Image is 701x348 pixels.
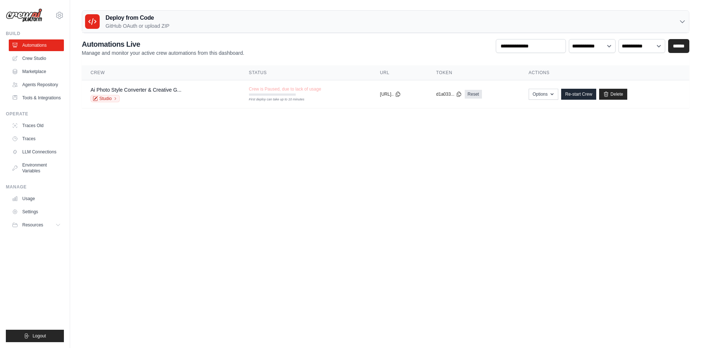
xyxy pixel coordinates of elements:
[9,53,64,64] a: Crew Studio
[82,39,244,49] h2: Automations Live
[22,222,43,228] span: Resources
[249,97,296,102] div: First deploy can take up to 10 minutes
[6,8,42,23] img: Logo
[529,89,558,100] button: Options
[106,14,169,22] h3: Deploy from Code
[436,91,462,97] button: d1a033...
[106,22,169,30] p: GitHub OAuth or upload ZIP
[9,206,64,218] a: Settings
[9,120,64,131] a: Traces Old
[6,111,64,117] div: Operate
[9,66,64,77] a: Marketplace
[249,86,321,92] span: Crew is Paused, due to lack of usage
[9,146,64,158] a: LLM Connections
[465,90,482,99] a: Reset
[6,31,64,37] div: Build
[520,65,689,80] th: Actions
[9,79,64,91] a: Agents Repository
[9,92,64,104] a: Tools & Integrations
[9,39,64,51] a: Automations
[240,65,371,80] th: Status
[82,65,240,80] th: Crew
[91,95,120,102] a: Studio
[561,89,596,100] a: Re-start Crew
[9,133,64,145] a: Traces
[6,184,64,190] div: Manage
[371,65,428,80] th: URL
[9,219,64,231] button: Resources
[32,333,46,339] span: Logout
[6,330,64,342] button: Logout
[428,65,520,80] th: Token
[82,49,244,57] p: Manage and monitor your active crew automations from this dashboard.
[9,193,64,204] a: Usage
[91,87,181,93] a: Ai Photo Style Converter & Creative G...
[599,89,627,100] a: Delete
[9,159,64,177] a: Environment Variables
